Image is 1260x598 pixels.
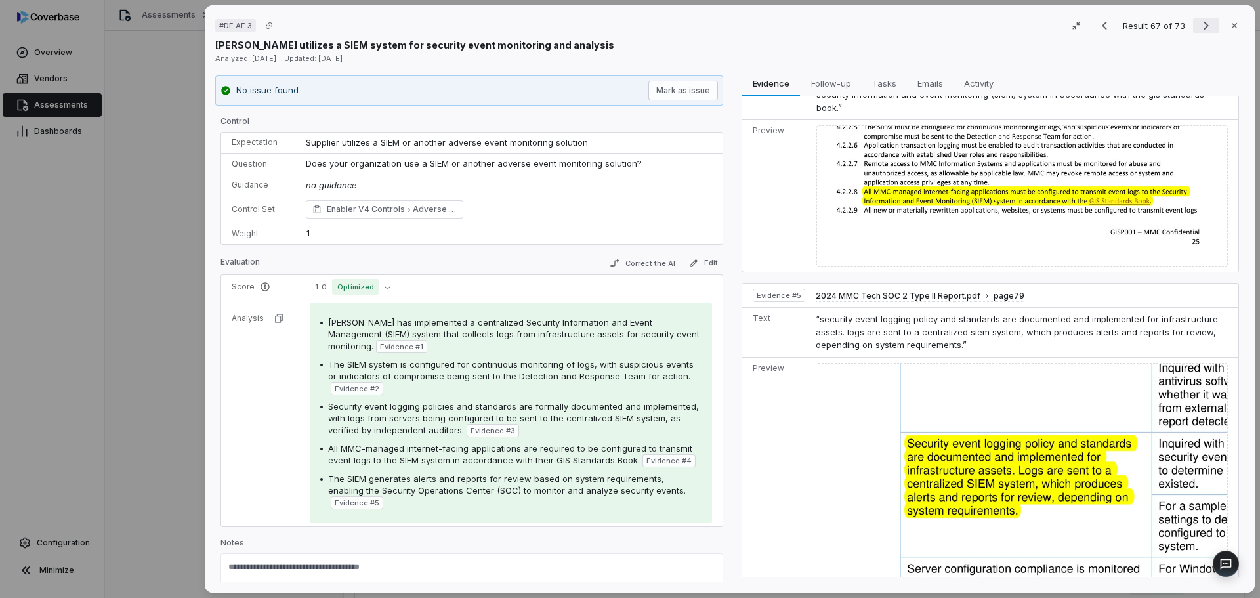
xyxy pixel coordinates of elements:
[335,498,379,508] span: Evidence # 5
[816,363,1228,590] img: 5429da60462d46f0be6ed5823f71d36c_original.jpg_w1200.jpg
[284,54,343,63] span: Updated: [DATE]
[232,137,290,148] p: Expectation
[327,203,457,216] span: Enabler V4 Controls Adverse Event Analysis
[232,313,264,324] p: Analysis
[1193,18,1219,33] button: Next result
[232,282,294,292] p: Score
[215,38,614,52] p: [PERSON_NAME] utilizes a SIEM system for security event monitoring and analysis
[328,473,686,496] span: The SIEM generates alerts and reports for review based on system requirements, enabling the Secur...
[994,291,1024,301] span: page 79
[215,54,276,63] span: Analyzed: [DATE]
[328,317,700,351] span: [PERSON_NAME] has implemented a centralized Security Information and Event Management (SIEM) syst...
[328,401,699,435] span: Security event logging policies and standards are formally documented and implemented, with logs ...
[806,75,856,92] span: Follow-up
[959,75,999,92] span: Activity
[232,180,290,190] p: Guidance
[328,443,692,465] span: All MMC-managed internet-facing applications are required to be configured to transmit event logs...
[1091,18,1118,33] button: Previous result
[220,538,723,553] p: Notes
[332,279,379,295] span: Optimized
[683,255,723,271] button: Edit
[816,314,1218,350] span: “security event logging policy and standards are documented and implemented for infrastructure as...
[219,20,252,31] span: # DE.AE.3
[604,255,681,271] button: Correct the AI
[306,158,642,169] span: Does your organization use a SIEM or another adverse event monitoring solution?
[757,290,801,301] span: Evidence # 5
[747,75,795,92] span: Evidence
[646,456,692,466] span: Evidence # 4
[912,75,948,92] span: Emails
[816,77,1212,113] span: “all mmc-managed internet-facing applications must be configured to transmit event logs to the se...
[1123,18,1188,33] p: Result 67 of 73
[816,291,1024,302] button: 2024 MMC Tech SOC 2 Type II Report.pdfpage79
[380,341,423,352] span: Evidence # 1
[306,180,356,190] span: no guidance
[257,14,281,37] button: Copy link
[232,159,290,169] p: Question
[220,257,260,272] p: Evaluation
[236,84,299,97] p: No issue found
[306,137,588,148] span: Supplier utilizes a SIEM or another adverse event monitoring solution
[816,125,1228,267] img: 4809ff66100c4556ae8dc3cc6b33d42f_original.jpg_w1200.jpg
[232,228,290,239] p: Weight
[220,116,723,132] p: Control
[306,228,311,238] span: 1
[328,359,694,381] span: The SIEM system is configured for continuous monitoring of logs, with suspicious events or indica...
[648,81,718,100] button: Mark as issue
[335,383,379,394] span: Evidence # 2
[232,204,290,215] p: Control Set
[816,291,980,301] span: 2024 MMC Tech SOC 2 Type II Report.pdf
[471,425,515,436] span: Evidence # 3
[742,120,811,272] td: Preview
[742,308,810,358] td: Text
[867,75,902,92] span: Tasks
[310,279,396,295] button: 1.0Optimized
[742,357,810,595] td: Preview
